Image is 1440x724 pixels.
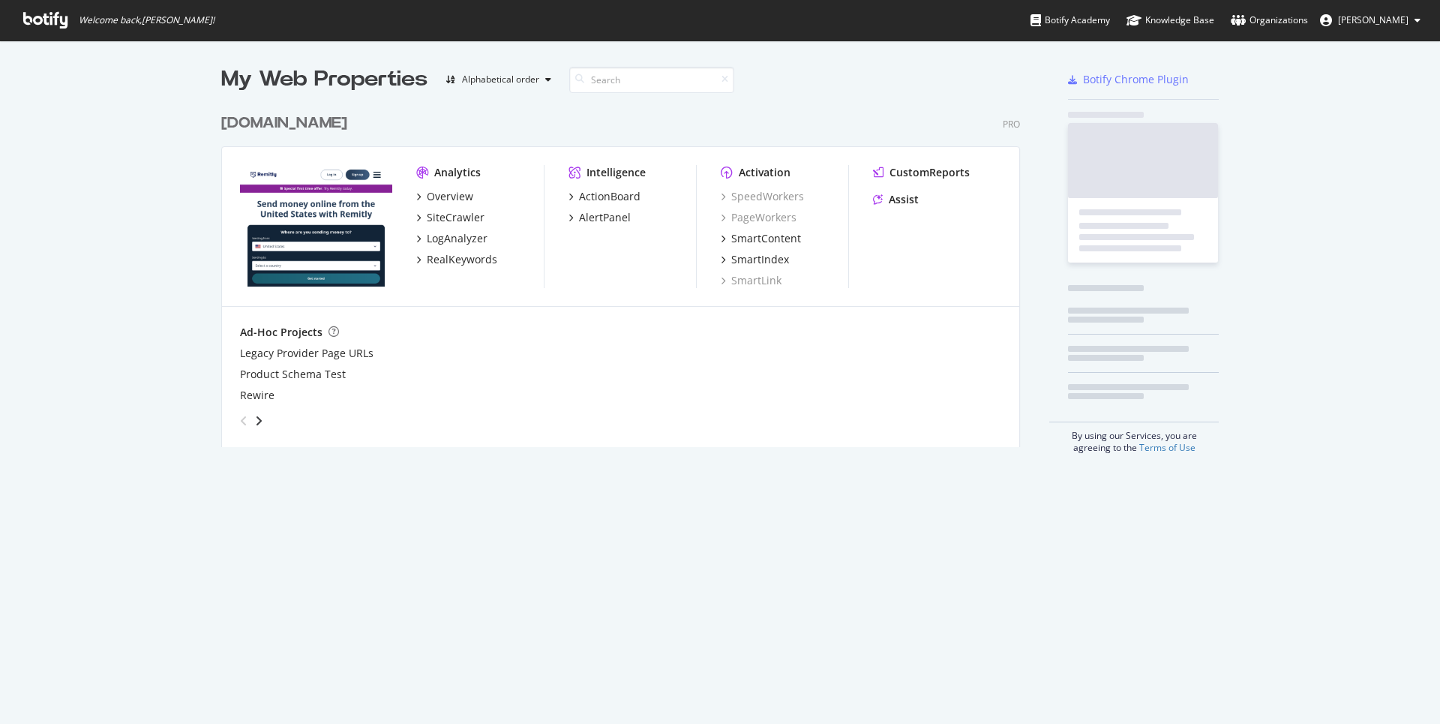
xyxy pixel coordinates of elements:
div: Intelligence [586,165,646,180]
img: remitly.com [240,165,392,287]
div: SiteCrawler [427,210,484,225]
div: Ad-Hoc Projects [240,325,322,340]
a: Rewire [240,388,274,403]
div: AlertPanel [579,210,631,225]
div: Knowledge Base [1126,13,1214,28]
button: Alphabetical order [439,68,557,92]
div: Alphabetical order [462,75,539,84]
div: angle-right [253,413,264,428]
div: Botify Chrome Plugin [1083,72,1189,87]
div: Analytics [434,165,481,180]
a: SmartContent [721,231,801,246]
div: Assist [889,192,919,207]
a: SmartIndex [721,252,789,267]
div: [DOMAIN_NAME] [221,113,347,134]
a: Product Schema Test [240,367,346,382]
span: Welcome back, [PERSON_NAME] ! [79,14,214,26]
a: SpeedWorkers [721,189,804,204]
a: ActionBoard [568,189,640,204]
a: [DOMAIN_NAME] [221,113,353,134]
div: RealKeywords [427,252,497,267]
a: Assist [873,192,919,207]
div: CustomReports [889,165,970,180]
div: ActionBoard [579,189,640,204]
div: Activation [739,165,790,180]
button: [PERSON_NAME] [1308,8,1432,32]
div: Pro [1003,118,1020,131]
a: LogAnalyzer [416,231,487,246]
div: Organizations [1231,13,1308,28]
a: AlertPanel [568,210,631,225]
a: RealKeywords [416,252,497,267]
a: Legacy Provider Page URLs [240,346,373,361]
div: SmartContent [731,231,801,246]
div: grid [221,95,1032,447]
a: Terms of Use [1139,441,1195,454]
a: Overview [416,189,473,204]
div: By using our Services, you are agreeing to the [1049,422,1219,454]
a: SmartLink [721,273,781,288]
div: My Web Properties [221,65,427,95]
a: CustomReports [873,165,970,180]
input: Search [569,67,734,93]
div: Botify Academy [1030,13,1110,28]
div: angle-left [234,409,253,433]
a: SiteCrawler [416,210,484,225]
div: LogAnalyzer [427,231,487,246]
a: Botify Chrome Plugin [1068,72,1189,87]
div: Overview [427,189,473,204]
span: Oksana Salvarovska [1338,14,1408,26]
a: PageWorkers [721,210,796,225]
div: SmartIndex [731,252,789,267]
